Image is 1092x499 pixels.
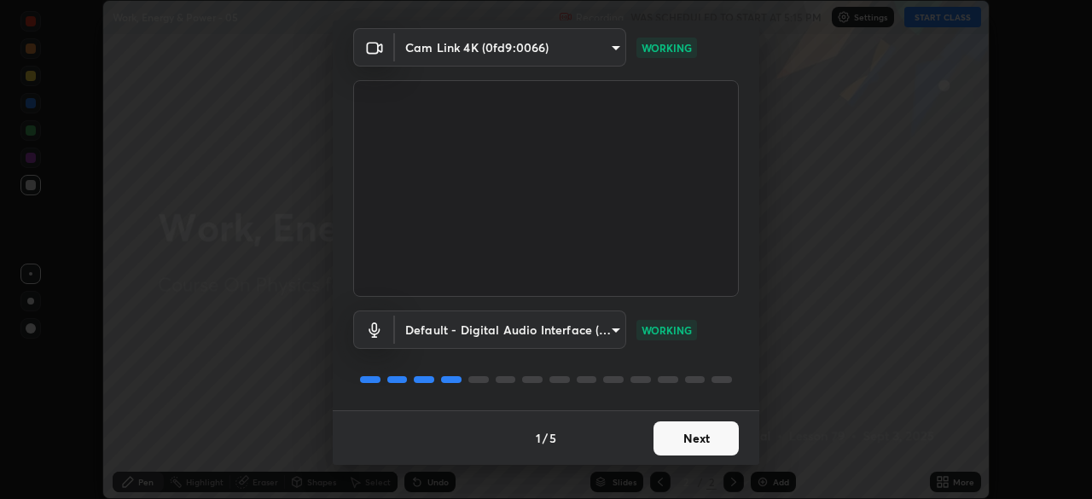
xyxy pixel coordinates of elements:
p: WORKING [642,40,692,55]
p: WORKING [642,322,692,338]
h4: 1 [536,429,541,447]
button: Next [653,421,739,455]
div: Cam Link 4K (0fd9:0066) [395,28,626,67]
h4: / [543,429,548,447]
h4: 5 [549,429,556,447]
div: Cam Link 4K (0fd9:0066) [395,310,626,349]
